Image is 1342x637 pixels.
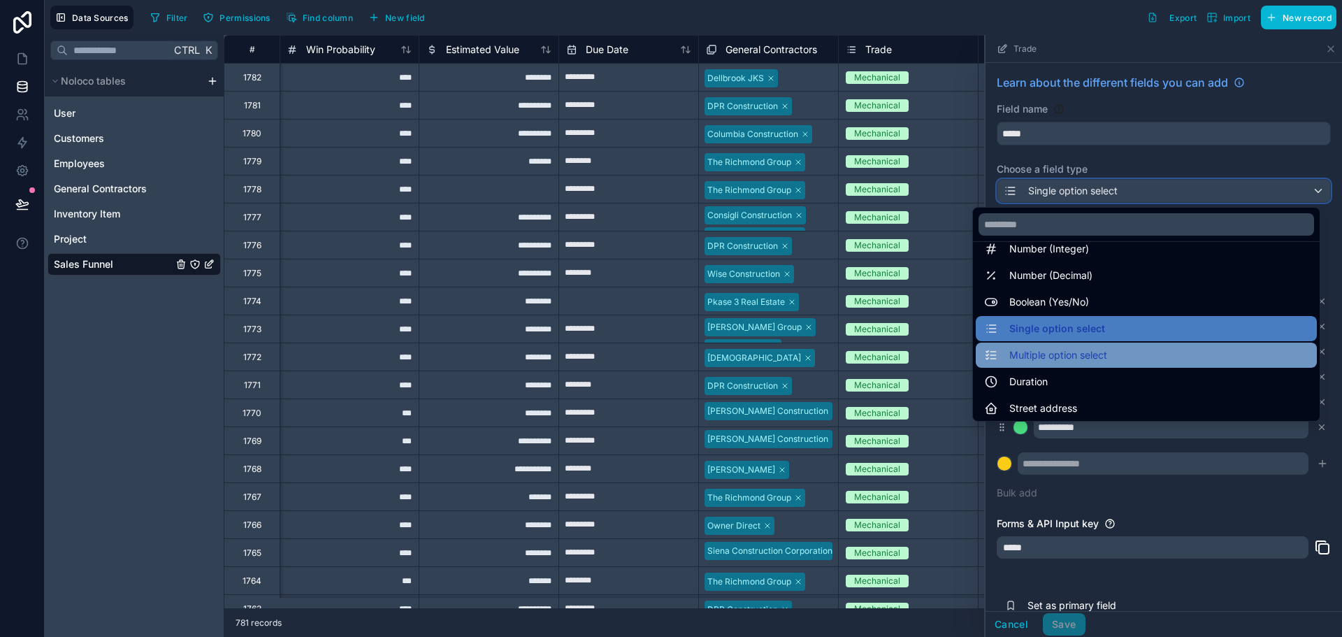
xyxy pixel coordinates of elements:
a: Inventory Item [54,207,173,221]
div: Mechanical [854,71,900,84]
span: Import [1223,13,1250,23]
div: Mechanical [854,603,900,615]
div: 1772 [243,352,261,363]
span: Export [1169,13,1197,23]
div: Mechanical [854,575,900,587]
a: Employees [54,157,173,171]
span: General Contractors [54,182,147,196]
div: Mechanical [854,127,900,140]
span: Number (Integer) [1009,241,1089,257]
div: Dellbrook JKS [707,72,764,85]
div: Mechanical [854,519,900,531]
div: 1775 [243,268,261,279]
span: Multiple option select [1009,347,1107,364]
span: Noloco tables [61,74,126,88]
div: # [235,44,269,55]
span: Ctrl [173,41,201,59]
div: DPR Construction [707,380,778,392]
a: Sales Funnel [54,257,173,271]
button: Filter [145,7,193,28]
button: New field [363,7,430,28]
div: DPR Construction [707,100,778,113]
div: 1764 [243,575,261,587]
span: Duration [1009,373,1048,390]
div: Mechanical [854,407,900,420]
span: 781 records [236,617,282,629]
span: User [54,106,75,120]
div: Siena Construction Corporation [707,545,832,557]
span: Find column [303,13,353,23]
div: [PERSON_NAME] [707,464,775,476]
div: Mechanical [854,491,900,503]
button: Data Sources [50,6,134,29]
div: Consigli Construction [707,209,792,222]
span: Project [54,232,87,246]
a: General Contractors [54,182,173,196]
span: General Contractors [726,43,817,57]
a: New record [1255,6,1336,29]
a: Permissions [198,7,280,28]
span: Data Sources [72,13,129,23]
span: New field [385,13,425,23]
a: Customers [54,131,173,145]
div: [PERSON_NAME] Construction [707,405,828,417]
div: [DEMOGRAPHIC_DATA] [707,352,801,364]
div: [PERSON_NAME] Group [707,321,802,334]
span: New record [1283,13,1332,23]
div: 1766 [243,520,261,531]
div: Project [48,228,221,250]
a: User [54,106,173,120]
div: Mechanical [854,547,900,559]
div: Vector Builders [707,342,767,355]
div: 1779 [243,156,261,167]
div: Mechanical [854,155,900,168]
span: Filter [166,13,188,23]
div: Customers [48,127,221,150]
span: Trade [865,43,892,57]
div: 1767 [243,492,261,503]
button: Permissions [198,7,275,28]
div: Wise Construction [707,268,780,280]
div: 1781 [244,100,261,111]
div: Mechanical [854,435,900,448]
div: 1778 [243,184,261,195]
span: Number (Decimal) [1009,267,1092,284]
div: Sales Funnel [48,253,221,275]
div: 1776 [243,240,261,251]
span: Sales Funnel [54,257,113,271]
button: Find column [281,7,358,28]
button: Import [1202,6,1255,29]
a: Project [54,232,173,246]
div: 1765 [243,547,261,559]
span: Due Date [586,43,628,57]
div: 1774 [243,296,261,307]
button: Export [1142,6,1202,29]
div: Owner Direct [707,520,760,532]
div: The Richmond Group [707,575,791,588]
div: The Richmond Group [707,184,791,196]
div: DPR Construction [707,240,778,252]
span: Inventory Item [54,207,120,221]
div: Pkase 3 Real Estate [707,296,785,308]
div: Mechanical [854,183,900,196]
span: Estimated Value [446,43,519,57]
span: Employees [54,157,105,171]
div: 1771 [244,380,261,391]
div: Commodore Builders [707,230,791,243]
div: Columbia Construction [707,128,798,141]
div: Mechanical [854,239,900,252]
span: Permissions [219,13,270,23]
div: Employees [48,152,221,175]
span: Boolean (Yes/No) [1009,294,1089,310]
div: 1780 [243,128,261,139]
div: 1782 [243,72,261,83]
div: Mechanical [854,323,900,336]
div: Mechanical [854,211,900,224]
button: Noloco tables [48,71,201,91]
div: 1773 [243,324,261,335]
div: Mechanical [854,267,900,280]
div: 1763 [243,603,261,615]
div: 1768 [243,464,261,475]
div: Inventory Item [48,203,221,225]
div: 1777 [243,212,261,223]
